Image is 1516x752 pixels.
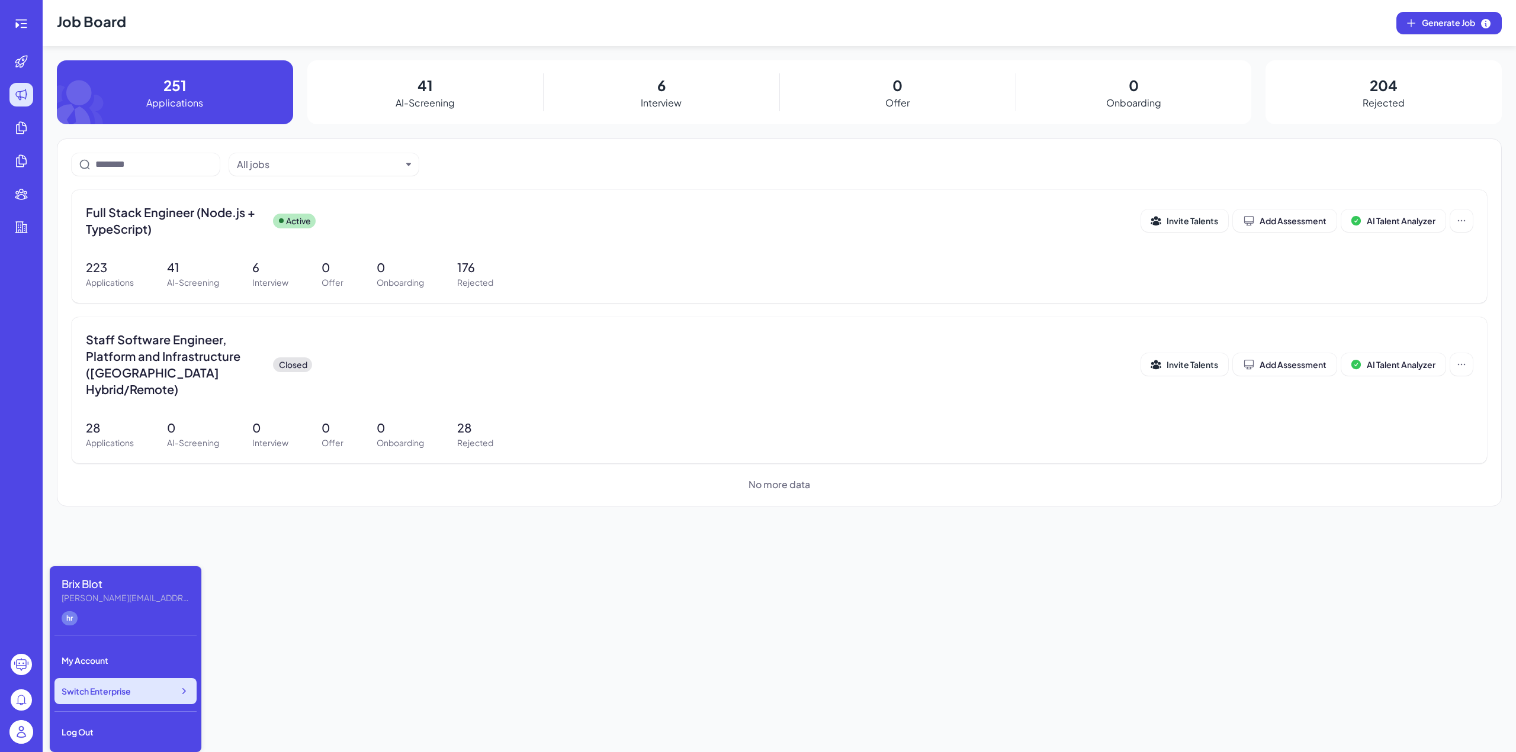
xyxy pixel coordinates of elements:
[167,259,219,276] p: 41
[1141,353,1228,376] button: Invite Talents
[62,592,192,604] div: blake@joinbrix.com
[86,419,134,437] p: 28
[9,720,33,744] img: user_logo.png
[54,647,197,673] div: My Account
[1396,12,1502,34] button: Generate Job
[286,215,311,227] p: Active
[62,576,192,592] div: Brix Blot
[457,437,493,449] p: Rejected
[322,259,343,276] p: 0
[279,359,307,371] p: Closed
[1106,96,1161,110] p: Onboarding
[322,419,343,437] p: 0
[892,75,902,96] p: 0
[62,611,78,625] div: hr
[396,96,455,110] p: AI-Screening
[1370,75,1398,96] p: 204
[1367,215,1435,226] span: AI Talent Analyzer
[322,437,343,449] p: Offer
[1367,359,1435,370] span: AI Talent Analyzer
[657,75,666,96] p: 6
[1167,215,1218,226] span: Invite Talents
[377,419,424,437] p: 0
[167,419,219,437] p: 0
[237,157,402,172] button: All jobs
[322,276,343,289] p: Offer
[1129,75,1139,96] p: 0
[86,276,134,289] p: Applications
[86,259,134,276] p: 223
[377,276,424,289] p: Onboarding
[1243,359,1326,370] div: Add Assessment
[167,276,219,289] p: AI-Screening
[252,259,288,276] p: 6
[377,437,424,449] p: Onboarding
[417,75,433,96] p: 41
[1341,353,1446,376] button: AI Talent Analyzer
[1243,215,1326,227] div: Add Assessment
[1341,209,1446,232] button: AI Talent Analyzer
[54,719,197,745] div: Log Out
[62,685,131,697] span: Switch Enterprise
[237,157,269,172] div: All jobs
[167,437,219,449] p: AI-Screening
[1422,17,1492,30] span: Generate Job
[641,96,682,110] p: Interview
[163,75,187,96] p: 251
[1363,96,1405,110] p: Rejected
[252,276,288,289] p: Interview
[1233,209,1337,232] button: Add Assessment
[457,419,493,437] p: 28
[457,276,493,289] p: Rejected
[749,477,810,492] span: No more data
[86,204,264,237] span: Full Stack Engineer (Node.js + TypeScript)
[86,437,134,449] p: Applications
[1167,359,1218,370] span: Invite Talents
[86,331,264,398] span: Staff Software Engineer, Platform and Infrastructure ([GEOGRAPHIC_DATA] Hybrid/Remote)
[885,96,910,110] p: Offer
[252,437,288,449] p: Interview
[146,96,203,110] p: Applications
[377,259,424,276] p: 0
[1141,209,1228,232] button: Invite Talents
[457,259,493,276] p: 176
[1233,353,1337,376] button: Add Assessment
[252,419,288,437] p: 0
